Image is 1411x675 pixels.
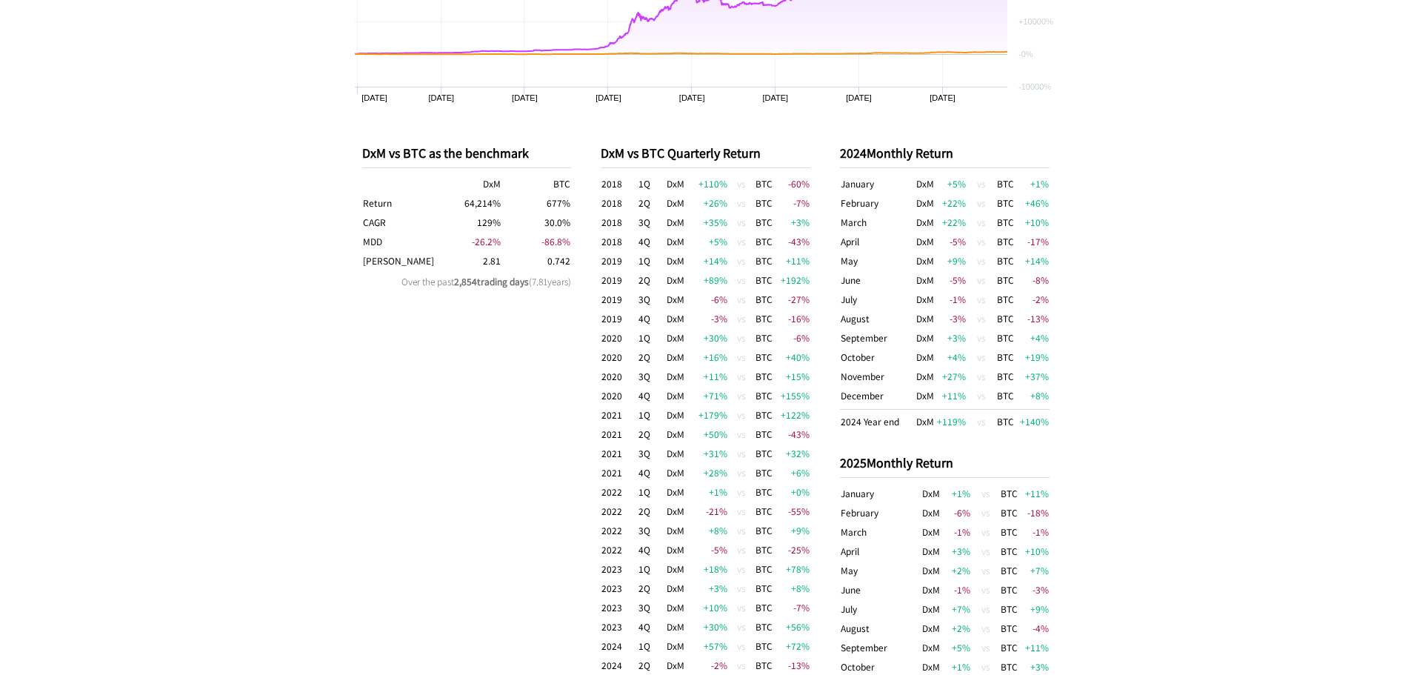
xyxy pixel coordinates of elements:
td: 2020 [601,367,638,386]
td: July [840,290,913,309]
td: DxM [913,270,937,290]
td: -6 % [941,503,971,522]
td: DxM [666,213,685,232]
td: DxM [913,213,937,232]
td: DxM [666,386,685,405]
td: +15 % [773,367,810,386]
td: +140 % [1019,410,1050,432]
td: +19 % [1019,348,1050,367]
td: +1 % [1019,174,1050,193]
td: +30 % [685,328,728,348]
td: 2019 [601,251,638,270]
td: -5 % [936,232,967,251]
th: Return [362,193,432,213]
td: BTC [755,348,773,367]
td: +27 % [936,367,967,386]
td: +5 % [685,232,728,251]
td: BTC [996,213,1019,232]
td: 2.81 [432,251,501,270]
td: 1Q [638,482,666,502]
td: +11 % [685,367,728,386]
td: June [840,580,921,599]
td: -6 % [685,290,728,309]
td: vs [971,580,1001,599]
td: BTC [996,232,1019,251]
td: May [840,251,913,270]
td: +110 % [685,174,728,193]
td: 2024 Year end [840,410,913,432]
td: DxM [666,559,685,579]
td: vs [728,444,755,463]
p: 2024 Monthly Return [840,144,1050,162]
td: DxM [921,503,942,522]
td: vs [971,522,1001,542]
td: February [840,193,913,213]
td: +192 % [773,270,810,290]
td: -1 % [1020,522,1050,542]
td: BTC [755,521,773,540]
td: DxM [913,193,937,213]
td: DxM [666,270,685,290]
td: BTC [755,463,773,482]
th: Compound Annual Growth Rate [362,213,432,232]
td: DxM [666,174,685,193]
td: +26 % [685,193,728,213]
td: +22 % [936,193,967,213]
td: DxM [666,348,685,367]
td: BTC [996,270,1019,290]
td: vs [971,503,1001,522]
td: DxM [913,367,937,386]
td: +179 % [685,405,728,425]
td: DxM [666,232,685,251]
td: DxM [666,290,685,309]
td: DxM [666,193,685,213]
td: -55 % [773,502,810,521]
td: 2Q [638,579,666,598]
td: DxM [913,410,937,432]
td: +28 % [685,463,728,482]
td: BTC [996,386,1019,410]
td: +3 % [685,579,728,598]
td: -17 % [1019,232,1050,251]
td: BTC [996,309,1019,328]
td: BTC [996,251,1019,270]
td: 2Q [638,193,666,213]
td: BTC [996,174,1019,193]
span: -26.2 % [472,235,501,247]
td: +7 % [1020,561,1050,580]
td: 2Q [638,425,666,444]
td: +71 % [685,386,728,405]
td: +14 % [1019,251,1050,270]
td: -8 % [1019,270,1050,290]
td: +4 % [936,348,967,367]
td: +2 % [941,561,971,580]
td: -60 % [773,174,810,193]
td: February [840,503,921,522]
td: DxM [666,579,685,598]
td: +40 % [773,348,810,367]
td: 0.742 [501,251,571,270]
td: vs [967,213,996,232]
td: BTC [755,425,773,444]
text: [DATE] [762,93,788,102]
td: DxM [913,232,937,251]
td: 2018 [601,174,638,193]
td: BTC [1000,542,1020,561]
td: +78 % [773,559,810,579]
td: vs [728,251,755,270]
td: vs [967,174,996,193]
td: January [840,484,921,503]
td: DxM [666,425,685,444]
td: BTC [996,348,1019,367]
td: 3Q [638,444,666,463]
td: vs [967,270,996,290]
td: vs [967,232,996,251]
td: +11 % [936,386,967,410]
td: 1Q [638,405,666,425]
td: 2Q [638,348,666,367]
td: +35 % [685,213,728,232]
td: DxM [921,580,942,599]
td: BTC [755,579,773,598]
td: BTC [755,232,773,251]
td: +8 % [1019,386,1050,410]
